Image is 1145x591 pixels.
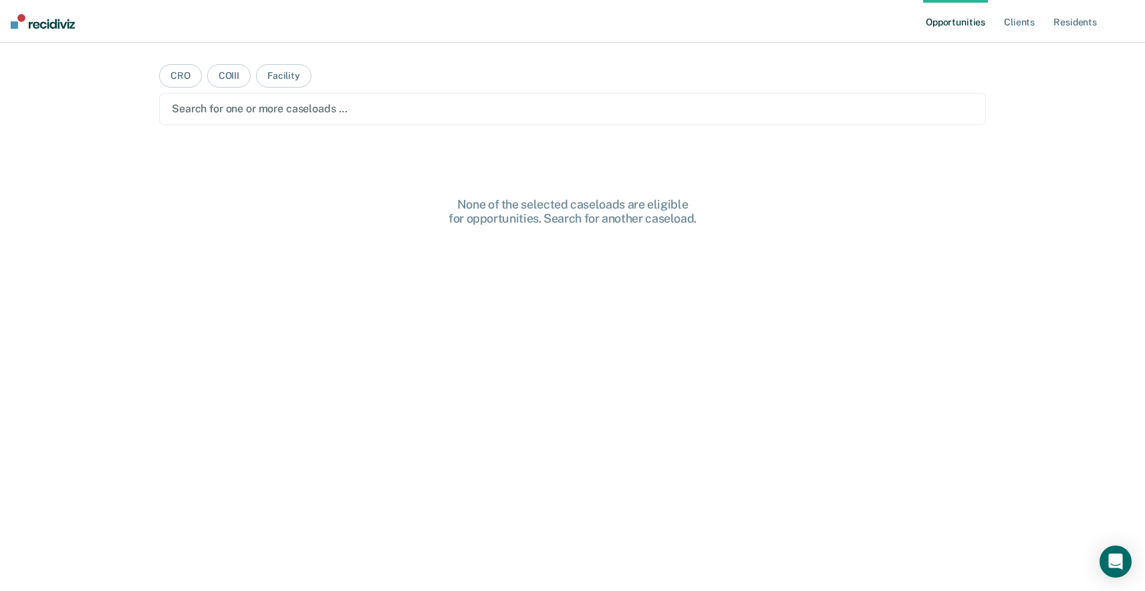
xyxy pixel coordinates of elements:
[1100,546,1132,578] div: Open Intercom Messenger
[207,64,251,88] button: COIII
[359,197,787,226] div: None of the selected caseloads are eligible for opportunities. Search for another caseload.
[11,14,75,29] img: Recidiviz
[159,64,202,88] button: CRO
[256,64,311,88] button: Facility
